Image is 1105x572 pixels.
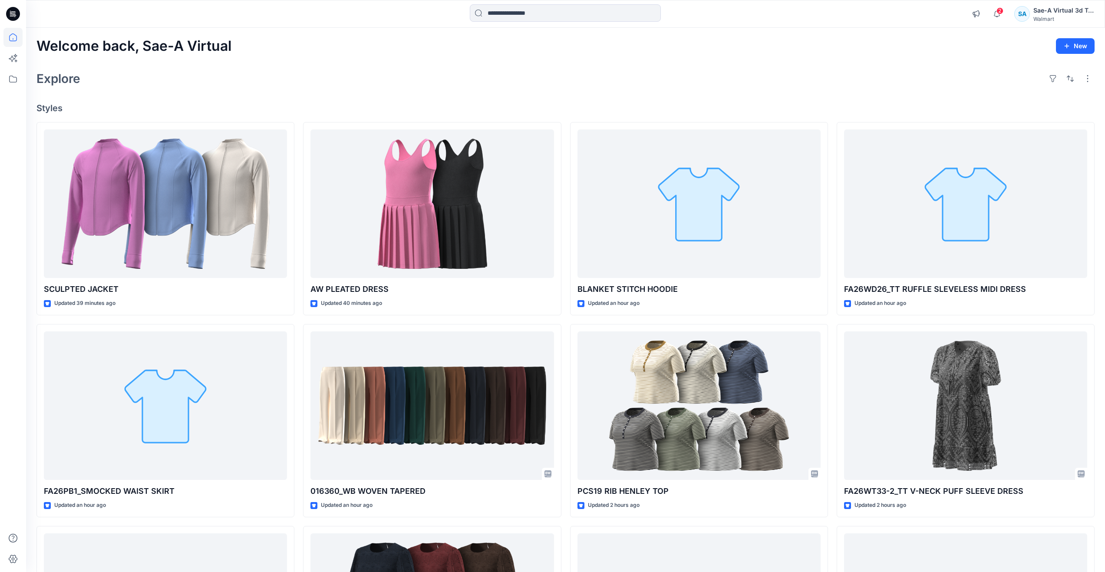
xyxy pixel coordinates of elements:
[844,331,1087,480] a: FA26WT33-2_TT V-NECK PUFF SLEEVE DRESS
[588,501,640,510] p: Updated 2 hours ago
[44,283,287,295] p: SCULPTED JACKET
[44,485,287,497] p: FA26PB1_SMOCKED WAIST SKIRT
[1056,38,1095,54] button: New
[44,129,287,278] a: SCULPTED JACKET
[854,501,906,510] p: Updated 2 hours ago
[1014,6,1030,22] div: SA
[36,72,80,86] h2: Explore
[36,103,1095,113] h4: Styles
[54,299,115,308] p: Updated 39 minutes ago
[310,331,554,480] a: 016360_WB WOVEN TAPERED
[588,299,640,308] p: Updated an hour ago
[854,299,906,308] p: Updated an hour ago
[844,129,1087,278] a: FA26WD26_TT RUFFLE SLEVELESS MIDI DRESS
[1033,5,1094,16] div: Sae-A Virtual 3d Team
[321,501,373,510] p: Updated an hour ago
[310,485,554,497] p: 016360_WB WOVEN TAPERED
[996,7,1003,14] span: 2
[36,38,231,54] h2: Welcome back, Sae-A Virtual
[310,129,554,278] a: AW PLEATED DRESS
[844,485,1087,497] p: FA26WT33-2_TT V-NECK PUFF SLEEVE DRESS
[54,501,106,510] p: Updated an hour ago
[844,283,1087,295] p: FA26WD26_TT RUFFLE SLEVELESS MIDI DRESS
[44,331,287,480] a: FA26PB1_SMOCKED WAIST SKIRT
[577,129,821,278] a: BLANKET STITCH HOODIE
[577,283,821,295] p: BLANKET STITCH HOODIE
[577,331,821,480] a: PCS19 RIB HENLEY TOP
[321,299,382,308] p: Updated 40 minutes ago
[310,283,554,295] p: AW PLEATED DRESS
[577,485,821,497] p: PCS19 RIB HENLEY TOP
[1033,16,1094,22] div: Walmart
